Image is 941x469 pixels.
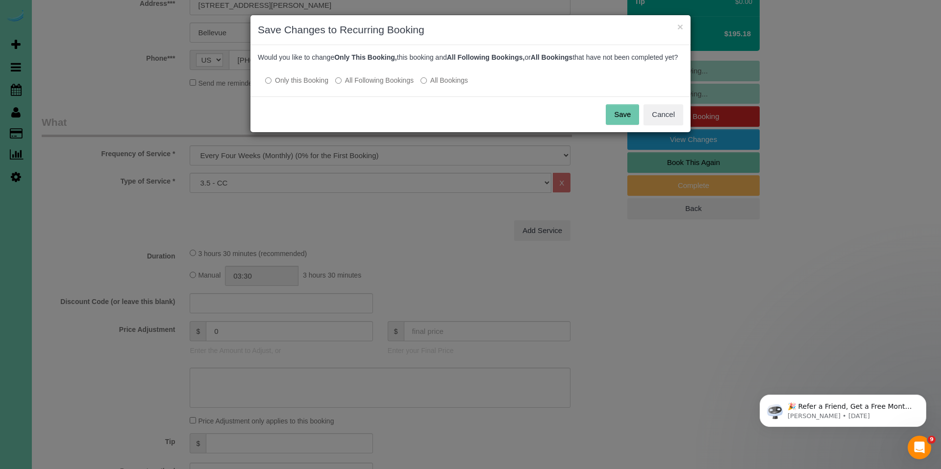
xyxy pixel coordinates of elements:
[908,436,931,459] iframe: Intercom live chat
[421,75,468,85] label: All bookings that have not been completed yet will be changed.
[644,104,683,125] button: Cancel
[265,75,328,85] label: All other bookings in the series will remain the same.
[335,77,342,84] input: All Following Bookings
[677,22,683,32] button: ×
[334,53,397,61] b: Only This Booking,
[258,52,683,62] p: Would you like to change this booking and or that have not been completed yet?
[928,436,936,444] span: 9
[447,53,525,61] b: All Following Bookings,
[265,77,272,84] input: Only this Booking
[421,77,427,84] input: All Bookings
[258,23,683,37] h3: Save Changes to Recurring Booking
[606,104,639,125] button: Save
[531,53,573,61] b: All Bookings
[745,374,941,443] iframe: Intercom notifications message
[335,75,414,85] label: This and all the bookings after it will be changed.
